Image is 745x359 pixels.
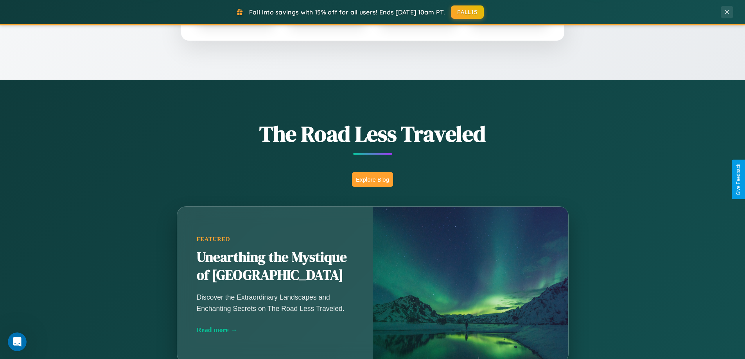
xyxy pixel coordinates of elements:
button: FALL15 [451,5,484,19]
button: Explore Blog [352,172,393,187]
iframe: Intercom live chat [8,332,27,351]
span: Fall into savings with 15% off for all users! Ends [DATE] 10am PT. [249,8,445,16]
h2: Unearthing the Mystique of [GEOGRAPHIC_DATA] [197,248,353,284]
div: Give Feedback [736,164,741,195]
h1: The Road Less Traveled [138,119,607,149]
p: Discover the Extraordinary Landscapes and Enchanting Secrets on The Road Less Traveled. [197,292,353,314]
div: Read more → [197,326,353,334]
div: Featured [197,236,353,243]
